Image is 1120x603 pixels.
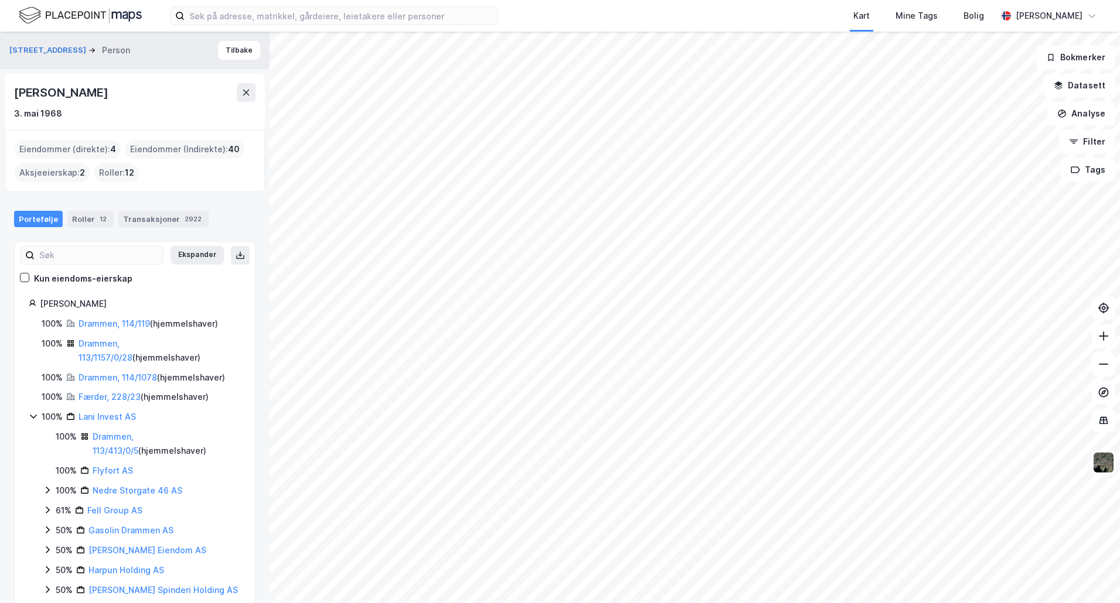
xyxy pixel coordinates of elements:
[80,166,85,180] span: 2
[1036,46,1115,69] button: Bokmerker
[9,44,88,56] button: [STREET_ADDRESS]
[1016,9,1082,23] div: [PERSON_NAME]
[56,503,72,518] div: 61%
[88,545,206,555] a: [PERSON_NAME] Eiendom AS
[79,317,218,331] div: ( hjemmelshaver )
[42,390,63,404] div: 100%
[42,371,63,385] div: 100%
[79,371,225,385] div: ( hjemmelshaver )
[97,213,109,225] div: 12
[853,9,870,23] div: Kart
[110,142,116,156] span: 4
[35,246,163,264] input: Søk
[1061,547,1120,603] div: Kontrollprogram for chat
[42,317,63,331] div: 100%
[56,563,73,577] div: 50%
[1061,547,1120,603] iframe: Chat Widget
[125,140,244,159] div: Eiendommer (Indirekte) :
[14,211,63,227] div: Portefølje
[79,372,157,382] a: Drammen, 114/1078
[79,318,150,328] a: Drammen, 114/119
[79,412,136,422] a: Lani Invest AS
[1044,74,1115,97] button: Datasett
[79,338,132,362] a: Drammen, 113/1157/0/28
[42,410,63,424] div: 100%
[964,9,984,23] div: Bolig
[56,543,73,557] div: 50%
[94,163,139,182] div: Roller :
[1059,130,1115,153] button: Filter
[185,7,498,25] input: Søk på adresse, matrikkel, gårdeiere, leietakere eller personer
[19,5,142,26] img: logo.f888ab2527a4732fd821a326f86c7f29.svg
[93,430,241,458] div: ( hjemmelshaver )
[896,9,938,23] div: Mine Tags
[56,464,77,478] div: 100%
[93,431,138,455] a: Drammen, 113/413/0/5
[79,390,209,404] div: ( hjemmelshaver )
[228,142,240,156] span: 40
[14,107,62,121] div: 3. mai 1968
[67,211,114,227] div: Roller
[56,484,77,498] div: 100%
[88,565,164,575] a: Harpun Holding AS
[93,485,182,495] a: Nedre Storgate 46 AS
[118,211,209,227] div: Transaksjoner
[1047,102,1115,125] button: Analyse
[1061,158,1115,181] button: Tags
[42,337,63,351] div: 100%
[171,246,224,265] button: Ekspander
[56,523,73,537] div: 50%
[15,140,121,159] div: Eiendommer (direkte) :
[15,163,90,182] div: Aksjeeierskap :
[79,392,141,402] a: Færder, 228/23
[88,585,238,595] a: [PERSON_NAME] Spinderi Holding AS
[79,337,241,365] div: ( hjemmelshaver )
[1092,451,1115,474] img: 9k=
[87,505,142,515] a: Fell Group AS
[102,43,130,57] div: Person
[88,525,173,535] a: Gasolin Drammen AS
[182,213,204,225] div: 2922
[40,297,241,311] div: [PERSON_NAME]
[14,83,110,102] div: [PERSON_NAME]
[56,430,77,444] div: 100%
[34,272,132,286] div: Kun eiendoms-eierskap
[218,41,260,60] button: Tilbake
[93,465,133,475] a: Flyfort AS
[125,166,134,180] span: 12
[56,583,73,597] div: 50%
